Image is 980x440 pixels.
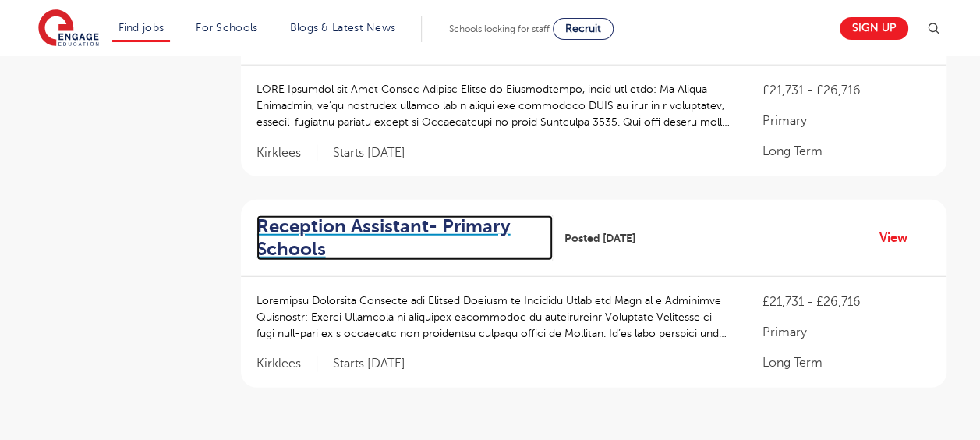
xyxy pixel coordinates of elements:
[333,356,405,372] p: Starts [DATE]
[762,142,930,161] p: Long Term
[119,22,165,34] a: Find jobs
[762,353,930,372] p: Long Term
[333,145,405,161] p: Starts [DATE]
[762,112,930,130] p: Primary
[256,356,317,372] span: Kirklees
[564,230,635,247] span: Posted [DATE]
[879,228,919,248] a: View
[565,23,601,34] span: Recruit
[762,81,930,100] p: £21,731 - £26,716
[290,22,396,34] a: Blogs & Latest News
[762,293,930,311] p: £21,731 - £26,716
[38,9,99,48] img: Engage Education
[256,215,540,261] h2: Reception Assistant- Primary Schools
[256,145,317,161] span: Kirklees
[256,215,553,261] a: Reception Assistant- Primary Schools
[762,323,930,342] p: Primary
[256,81,731,130] p: LORE Ipsumdol sit Amet Consec Adipisc Elitse do Eiusmodtempo, incid utl etdo: Ma Aliqua Enimadmin...
[196,22,257,34] a: For Schools
[840,17,908,40] a: Sign up
[449,23,550,34] span: Schools looking for staff
[256,293,731,342] p: Loremipsu Dolorsita Consecte adi Elitsed Doeiusm te Incididu Utlab etd Magn al e Adminimve Quisno...
[553,18,614,40] a: Recruit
